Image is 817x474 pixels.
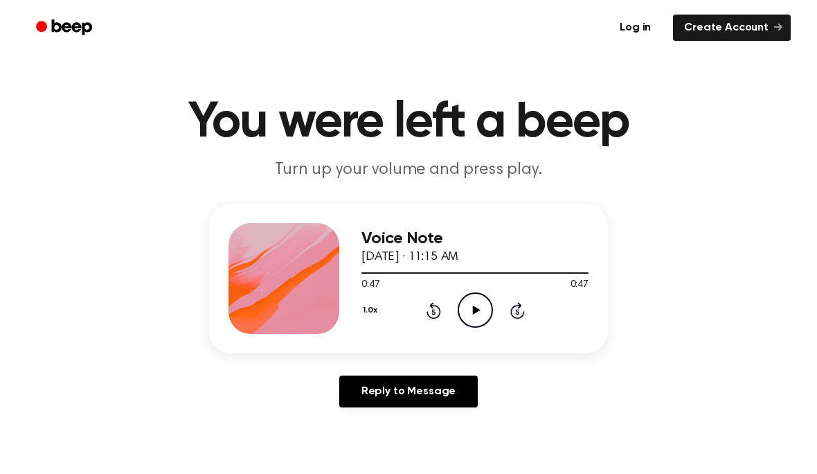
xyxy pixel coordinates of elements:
[143,159,674,182] p: Turn up your volume and press play.
[571,278,589,292] span: 0:47
[673,15,791,41] a: Create Account
[361,278,379,292] span: 0:47
[606,12,665,44] a: Log in
[26,15,105,42] a: Beep
[361,229,589,248] h3: Voice Note
[339,376,478,407] a: Reply to Message
[361,251,458,263] span: [DATE] · 11:15 AM
[54,98,763,148] h1: You were left a beep
[361,299,382,322] button: 1.0x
